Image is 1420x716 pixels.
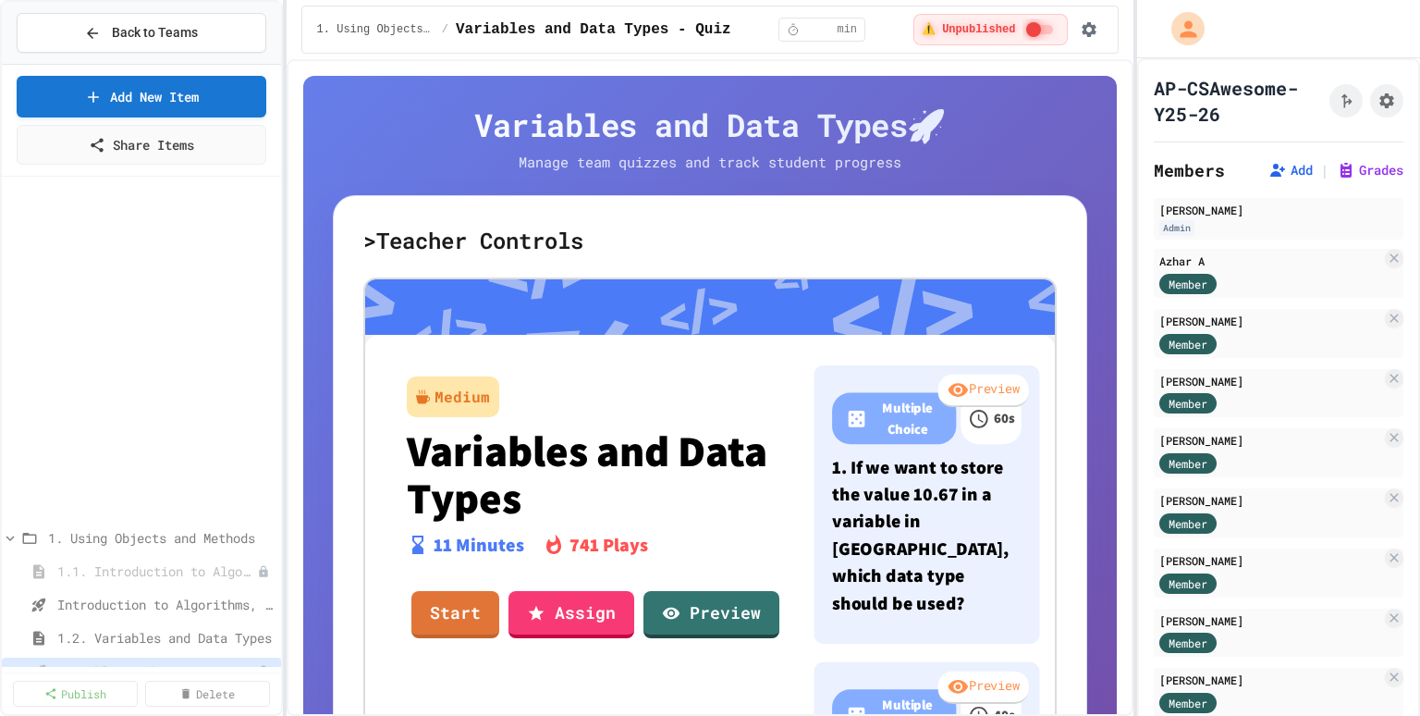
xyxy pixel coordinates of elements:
[57,562,257,581] span: 1.1. Introduction to Algorithms, Programming, and Compilers
[1159,253,1381,269] div: Azhar A
[1159,552,1381,569] div: [PERSON_NAME]
[1159,202,1398,218] div: [PERSON_NAME]
[17,125,266,165] a: Share Items
[1169,515,1207,532] span: Member
[17,13,266,53] button: Back to Teams
[1159,373,1381,389] div: [PERSON_NAME]
[1159,672,1381,688] div: [PERSON_NAME]
[1152,7,1209,50] div: My Account
[333,105,1088,144] h4: Variables and Data Types 🚀
[145,681,270,707] a: Delete
[872,398,943,438] p: Multiple Choice
[643,591,779,638] a: Preview
[1370,84,1403,117] button: Assignment Settings
[112,23,198,43] span: Back to Teams
[1169,395,1207,412] span: Member
[363,226,1058,255] h5: > Teacher Controls
[411,591,499,638] a: Start
[1320,159,1329,181] span: |
[456,19,731,41] span: Variables and Data Types - Quiz
[1169,276,1207,292] span: Member
[1154,75,1322,127] h1: AP-CSAwesome-Y25-26
[1169,635,1207,651] span: Member
[569,531,648,559] p: 741 Plays
[1154,157,1225,183] h2: Members
[434,531,524,559] p: 11 Minutes
[837,22,857,37] span: min
[17,76,266,117] a: Add New Item
[57,661,257,681] span: Variables and Data Types - Quiz
[57,595,274,614] span: Introduction to Algorithms, Programming, and Compilers
[1169,455,1207,472] span: Member
[937,671,1028,704] div: Preview
[1169,575,1207,592] span: Member
[1159,432,1381,449] div: [PERSON_NAME]
[257,565,270,578] div: Unpublished
[1159,612,1381,629] div: [PERSON_NAME]
[317,22,435,37] span: 1. Using Objects and Methods
[57,628,274,648] span: 1.2. Variables and Data Types
[922,22,1016,37] span: ⚠️ Unpublished
[13,681,138,707] a: Publish
[1159,220,1194,236] div: Admin
[257,665,270,678] div: Unpublished
[913,14,1069,45] div: ⚠️ Students cannot see this content! Click the toggle to publish it and make it visible to your c...
[442,22,448,37] span: /
[994,408,1015,428] p: 60 s
[508,591,634,638] a: Assign
[1169,695,1207,711] span: Member
[1169,336,1207,352] span: Member
[435,386,490,408] div: Medium
[1337,161,1403,179] button: Grades
[1159,492,1381,509] div: [PERSON_NAME]
[937,375,1028,408] div: Preview
[1329,84,1363,117] button: Click to see fork details
[48,528,274,548] span: 1. Using Objects and Methods
[502,152,918,173] p: Manage team quizzes and track student progress
[1159,313,1381,329] div: [PERSON_NAME]
[1268,161,1313,179] button: Add
[832,453,1022,616] p: 1. If we want to store the value 10.67 in a variable in [GEOGRAPHIC_DATA], which data type should...
[407,426,780,522] p: Variables and Data Types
